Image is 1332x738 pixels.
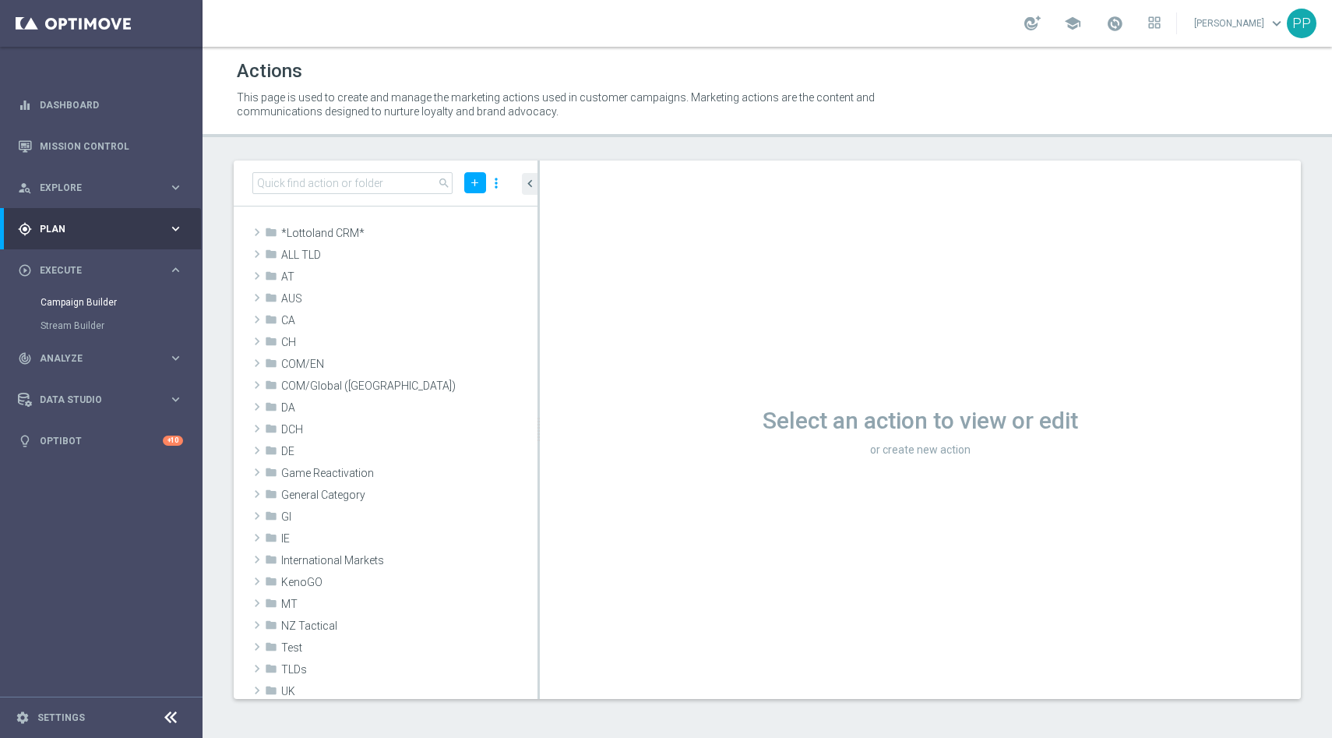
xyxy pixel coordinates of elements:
[237,90,936,118] p: This page is used to create and manage the marketing actions used in customer campaigns. Marketin...
[265,597,277,615] i: folder
[40,266,168,275] span: Execute
[18,181,32,195] i: person_search
[281,663,537,676] span: TLDs
[17,99,184,111] button: equalizer Dashboard
[252,172,453,194] input: Quick find action or folder
[18,351,32,365] i: track_changes
[265,488,277,506] i: folder
[18,181,168,195] div: Explore
[17,352,184,365] button: track_changes Analyze keyboard_arrow_right
[1064,15,1081,32] span: school
[18,222,32,236] i: gps_fixed
[41,291,201,314] div: Campaign Builder
[168,180,183,195] i: keyboard_arrow_right
[281,489,537,502] span: General Category
[281,510,537,524] span: GI
[17,394,184,406] button: Data Studio keyboard_arrow_right
[18,98,32,112] i: equalizer
[18,393,168,407] div: Data Studio
[18,420,183,461] div: Optibot
[18,351,168,365] div: Analyze
[281,554,537,567] span: International Markets
[281,423,537,436] span: DCH
[40,183,168,192] span: Explore
[522,173,537,195] button: chevron_left
[40,420,163,461] a: Optibot
[281,314,537,327] span: CA
[265,662,277,680] i: folder
[40,354,168,363] span: Analyze
[18,84,183,125] div: Dashboard
[168,221,183,236] i: keyboard_arrow_right
[281,641,537,655] span: Test
[281,532,537,546] span: IE
[281,227,537,240] span: *Lottoland CRM*
[265,313,277,331] i: folder
[281,445,537,458] span: DE
[281,467,537,480] span: Game Reactivation
[41,314,201,337] div: Stream Builder
[540,443,1301,457] h3: or create new action
[464,172,486,193] button: add
[168,392,183,407] i: keyboard_arrow_right
[163,436,183,446] div: +10
[17,435,184,447] button: lightbulb Optibot +10
[281,576,537,589] span: KenoGO
[17,264,184,277] button: play_circle_outline Execute keyboard_arrow_right
[265,641,277,659] i: folder
[265,422,277,440] i: folder
[40,224,168,234] span: Plan
[37,713,85,722] a: Settings
[265,531,277,549] i: folder
[41,320,162,332] a: Stream Builder
[281,249,537,262] span: ALL TLD
[488,172,504,194] i: more_vert
[168,351,183,365] i: keyboard_arrow_right
[265,575,277,593] i: folder
[16,711,30,725] i: settings
[18,263,32,277] i: play_circle_outline
[237,60,302,83] h1: Actions
[265,684,277,702] i: folder
[265,553,277,571] i: folder
[265,357,277,375] i: folder
[281,401,537,415] span: DA
[18,222,168,236] div: Plan
[265,248,277,266] i: folder
[265,379,277,397] i: folder
[17,223,184,235] button: gps_fixed Plan keyboard_arrow_right
[469,177,481,189] i: add
[540,407,1301,435] h1: Select an action to view or edit
[40,125,183,167] a: Mission Control
[1268,15,1285,32] span: keyboard_arrow_down
[265,510,277,528] i: folder
[265,466,277,484] i: folder
[265,291,277,309] i: folder
[281,358,537,371] span: COM/EN
[18,263,168,277] div: Execute
[18,125,183,167] div: Mission Control
[40,84,183,125] a: Dashboard
[17,140,184,153] button: Mission Control
[18,434,32,448] i: lightbulb
[281,336,537,349] span: CH
[265,401,277,418] i: folder
[1287,9,1316,38] div: PP
[265,335,277,353] i: folder
[281,598,537,611] span: MT
[168,263,183,277] i: keyboard_arrow_right
[17,182,184,194] button: person_search Explore keyboard_arrow_right
[265,444,277,462] i: folder
[281,685,537,698] span: UK
[265,619,277,637] i: folder
[523,176,537,191] i: chevron_left
[1193,12,1287,35] a: [PERSON_NAME]keyboard_arrow_down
